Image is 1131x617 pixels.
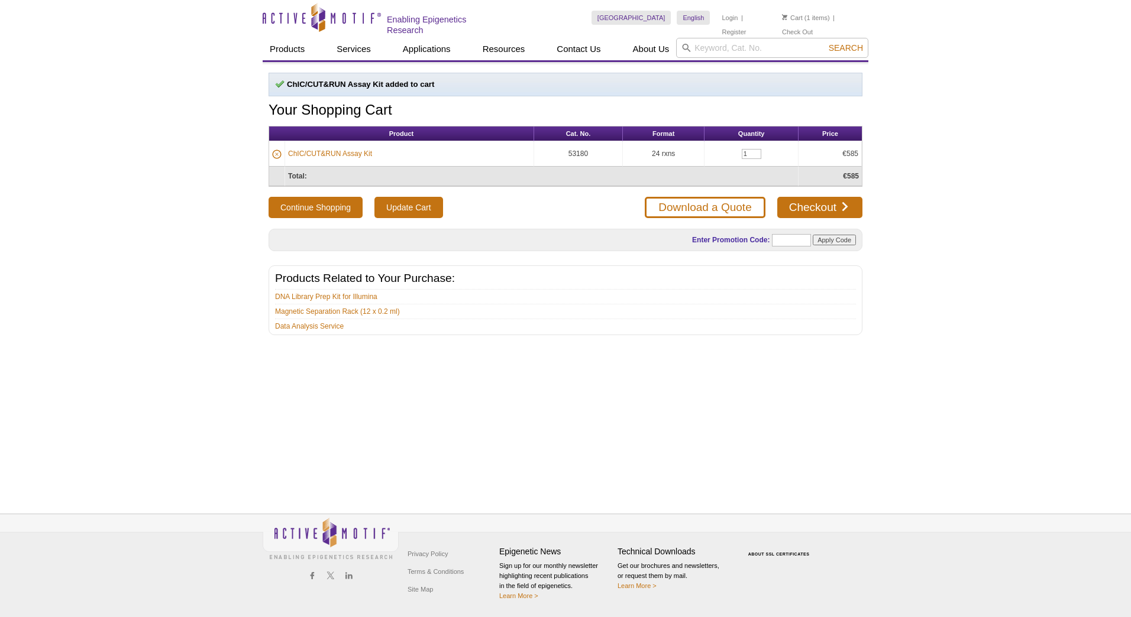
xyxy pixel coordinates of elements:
td: 53180 [534,141,623,167]
a: Learn More > [499,592,538,599]
a: Download a Quote [645,197,765,218]
a: ABOUT SSL CERTIFICATES [748,552,810,556]
img: Your Cart [782,14,787,20]
label: Enter Promotion Code: [691,236,770,244]
li: | [741,11,743,25]
span: Search [829,43,863,53]
input: Keyword, Cat. No. [676,38,868,58]
span: Price [822,130,838,137]
a: [GEOGRAPHIC_DATA] [592,11,671,25]
table: Click to Verify - This site chose Symantec SSL for secure e-commerce and confidential communicati... [736,535,825,561]
a: Checkout [777,197,862,218]
li: (1 items) [782,11,830,25]
a: Site Map [405,580,436,598]
a: Privacy Policy [405,545,451,563]
span: Product [389,130,414,137]
span: Cat. No. [566,130,591,137]
a: Magnetic Separation Rack (12 x 0.2 ml) [275,306,400,317]
li: | [833,11,835,25]
h4: Technical Downloads [618,547,730,557]
strong: Total: [288,172,307,180]
p: ChIC/CUT&RUN Assay Kit added to cart [275,79,856,90]
a: Applications [396,38,458,60]
p: Get our brochures and newsletters, or request them by mail. [618,561,730,591]
a: Data Analysis Service [275,321,344,332]
h1: Your Shopping Cart [269,102,862,119]
a: Products [263,38,312,60]
a: Login [722,14,738,22]
td: €585 [799,141,862,167]
button: Search [825,43,867,53]
a: About Us [626,38,677,60]
span: Format [652,130,674,137]
td: 24 rxns [623,141,705,167]
a: Check Out [782,28,813,36]
input: Update Cart [374,197,442,218]
span: Quantity [738,130,765,137]
img: Active Motif, [263,514,399,562]
a: Resources [476,38,532,60]
button: Continue Shopping [269,197,363,218]
strong: €585 [843,172,859,180]
input: Apply Code [813,235,856,245]
a: Contact Us [550,38,607,60]
h4: Epigenetic News [499,547,612,557]
a: Learn More > [618,582,657,589]
a: DNA Library Prep Kit for Illumina [275,291,377,302]
h2: Enabling Epigenetics Research [387,14,505,35]
a: ChIC/CUT&RUN Assay Kit [288,148,372,159]
h2: Products Related to Your Purchase: [275,273,856,284]
a: Register [722,28,746,36]
p: Sign up for our monthly newsletter highlighting recent publications in the field of epigenetics. [499,561,612,601]
a: Terms & Conditions [405,563,467,580]
a: Cart [782,14,803,22]
a: English [677,11,710,25]
a: Services [329,38,378,60]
